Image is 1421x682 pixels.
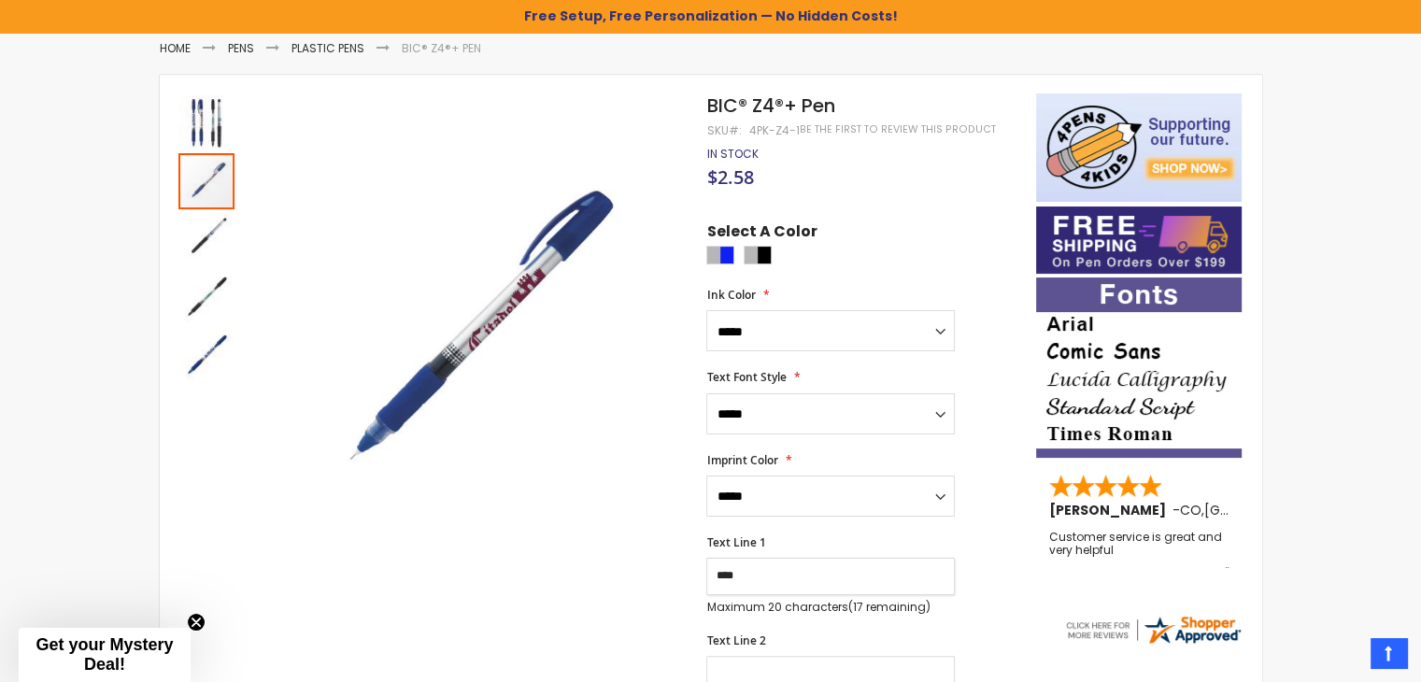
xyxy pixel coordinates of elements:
[748,123,799,138] div: 4PK-Z4-1
[291,40,364,56] a: Plastic Pens
[1172,501,1342,519] span: - ,
[254,121,681,547] img: BIC® Z4®+ Pen
[1049,501,1172,519] span: [PERSON_NAME]
[706,146,758,162] span: In stock
[1267,632,1421,682] iframe: Google Customer Reviews
[178,95,234,151] img: BIC® Z4®+ Pen
[1063,613,1243,646] img: 4pens.com widget logo
[178,93,236,151] div: BIC® Z4®+ Pen
[1204,501,1342,519] span: [GEOGRAPHIC_DATA]
[178,211,234,267] img: BIC® Z4®+ Pen
[187,613,206,632] button: Close teaser
[706,369,786,385] span: Text Font Style
[178,327,234,383] img: BIC® Z4®+ Pen
[706,600,955,615] p: Maximum 20 characters
[36,635,173,674] span: Get your Mystery Deal!
[1036,277,1242,458] img: font-personalization-examples
[744,246,772,264] div: Silver|Black
[178,209,236,267] div: BIC® Z4®+ Pen
[160,40,191,56] a: Home
[706,534,765,550] span: Text Line 1
[1180,501,1201,519] span: CO
[402,41,481,56] li: BIC® Z4®+ Pen
[1036,206,1242,274] img: Free shipping on orders over $199
[228,40,254,56] a: Pens
[706,452,777,468] span: Imprint Color
[706,632,765,648] span: Text Line 2
[1063,634,1243,650] a: 4pens.com certificate URL
[706,147,758,162] div: Availability
[706,221,817,247] span: Select A Color
[706,122,741,138] strong: SKU
[178,325,234,383] div: BIC® Z4®+ Pen
[706,246,734,264] div: Silver|Blue
[706,92,834,119] span: BIC® Z4®+ Pen
[799,122,995,136] a: Be the first to review this product
[178,269,234,325] img: BIC® Z4®+ Pen
[706,164,753,190] span: $2.58
[1049,531,1230,571] div: Customer service is great and very helpful
[1036,93,1242,202] img: 4pens 4 kids
[19,628,191,682] div: Get your Mystery Deal!Close teaser
[178,151,236,209] div: BIC® Z4®+ Pen
[847,599,930,615] span: (17 remaining)
[178,267,236,325] div: BIC® Z4®+ Pen
[706,287,755,303] span: Ink Color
